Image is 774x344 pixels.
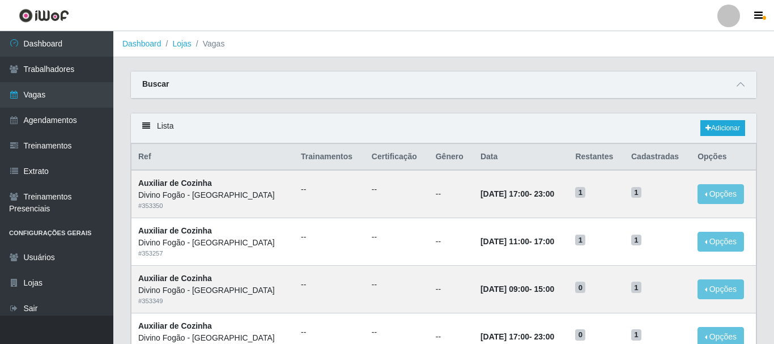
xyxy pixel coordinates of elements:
a: Adicionar [700,120,745,136]
strong: Auxiliar de Cozinha [138,226,212,235]
ul: -- [372,279,422,291]
span: 1 [631,187,641,198]
time: 15:00 [534,284,555,294]
th: Gênero [429,144,474,171]
span: 1 [631,282,641,293]
div: Divino Fogão - [GEOGRAPHIC_DATA] [138,237,287,249]
div: Lista [131,113,756,143]
li: Vagas [192,38,225,50]
td: -- [429,218,474,266]
th: Restantes [568,144,624,171]
th: Cadastradas [624,144,691,171]
th: Opções [691,144,756,171]
strong: - [480,237,554,246]
th: Certificação [365,144,429,171]
span: 0 [575,282,585,293]
div: Divino Fogão - [GEOGRAPHIC_DATA] [138,284,287,296]
time: 23:00 [534,189,555,198]
time: [DATE] 11:00 [480,237,529,246]
div: # 353350 [138,201,287,211]
ul: -- [301,184,358,196]
nav: breadcrumb [113,31,774,57]
th: Ref [131,144,295,171]
a: Dashboard [122,39,161,48]
div: Divino Fogão - [GEOGRAPHIC_DATA] [138,332,287,344]
div: # 353349 [138,296,287,306]
span: 1 [631,235,641,246]
span: 1 [575,187,585,198]
span: 1 [575,235,585,246]
th: Trainamentos [294,144,365,171]
span: 0 [575,329,585,341]
ul: -- [301,231,358,243]
div: Divino Fogão - [GEOGRAPHIC_DATA] [138,189,287,201]
strong: - [480,284,554,294]
time: [DATE] 17:00 [480,189,529,198]
strong: Buscar [142,79,169,88]
strong: - [480,332,554,341]
ul: -- [372,231,422,243]
ul: -- [372,184,422,196]
time: 23:00 [534,332,555,341]
time: [DATE] 09:00 [480,284,529,294]
ul: -- [372,326,422,338]
strong: Auxiliar de Cozinha [138,274,212,283]
ul: -- [301,326,358,338]
td: -- [429,170,474,218]
span: 1 [631,329,641,341]
strong: - [480,189,554,198]
time: 17:00 [534,237,555,246]
th: Data [474,144,569,171]
a: Lojas [172,39,191,48]
button: Opções [698,232,744,252]
img: CoreUI Logo [19,9,69,23]
ul: -- [301,279,358,291]
div: # 353257 [138,249,287,258]
strong: Auxiliar de Cozinha [138,321,212,330]
button: Opções [698,184,744,204]
td: -- [429,265,474,313]
strong: Auxiliar de Cozinha [138,179,212,188]
button: Opções [698,279,744,299]
time: [DATE] 17:00 [480,332,529,341]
